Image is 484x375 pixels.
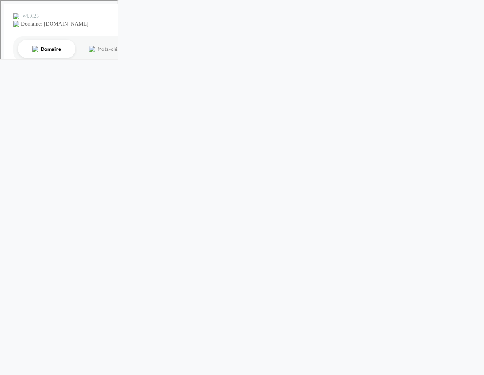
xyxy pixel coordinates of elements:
[97,46,119,51] div: Mots-clés
[22,12,38,19] div: v 4.0.25
[40,46,60,51] div: Domaine
[88,45,94,51] img: tab_keywords_by_traffic_grey.svg
[12,12,19,19] img: logo_orange.svg
[31,45,38,51] img: tab_domain_overview_orange.svg
[12,20,19,26] img: website_grey.svg
[20,20,88,26] div: Domaine: [DOMAIN_NAME]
